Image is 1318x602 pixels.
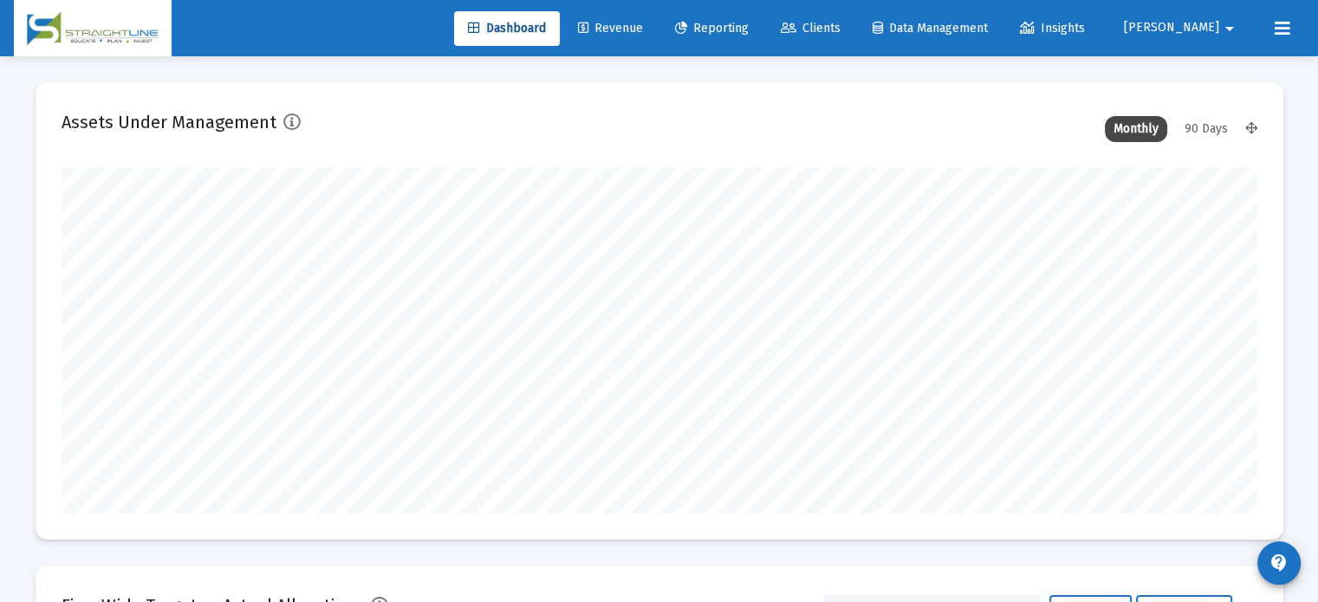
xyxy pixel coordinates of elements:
[564,11,657,46] a: Revenue
[1269,553,1289,573] mat-icon: contact_support
[468,21,546,36] span: Dashboard
[859,11,1002,46] a: Data Management
[1105,116,1167,142] div: Monthly
[781,21,841,36] span: Clients
[62,108,276,136] h2: Assets Under Management
[27,11,159,46] img: Dashboard
[1124,21,1219,36] span: [PERSON_NAME]
[1176,116,1237,142] div: 90 Days
[675,21,749,36] span: Reporting
[767,11,854,46] a: Clients
[1006,11,1099,46] a: Insights
[578,21,643,36] span: Revenue
[454,11,560,46] a: Dashboard
[1020,21,1085,36] span: Insights
[1219,11,1240,46] mat-icon: arrow_drop_down
[661,11,763,46] a: Reporting
[873,21,988,36] span: Data Management
[1103,10,1261,45] button: [PERSON_NAME]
